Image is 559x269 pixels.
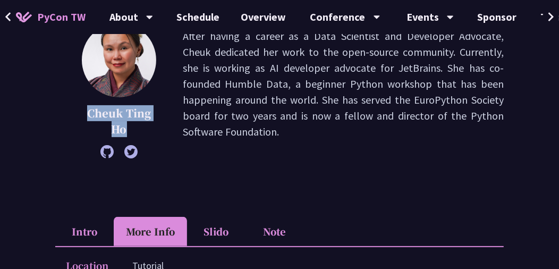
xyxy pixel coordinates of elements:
[114,217,187,246] li: More Info
[187,217,245,246] li: Slido
[16,12,32,22] img: Home icon of PyCon TW 2025
[82,23,156,97] img: Cheuk Ting Ho
[245,217,304,246] li: Note
[82,105,156,137] p: Cheuk Ting Ho
[183,28,504,153] p: After having a career as a Data Scientist and Developer Advocate, Cheuk dedicated her work to the...
[5,4,96,30] a: PyCon TW
[55,217,114,246] li: Intro
[37,9,86,25] span: PyCon TW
